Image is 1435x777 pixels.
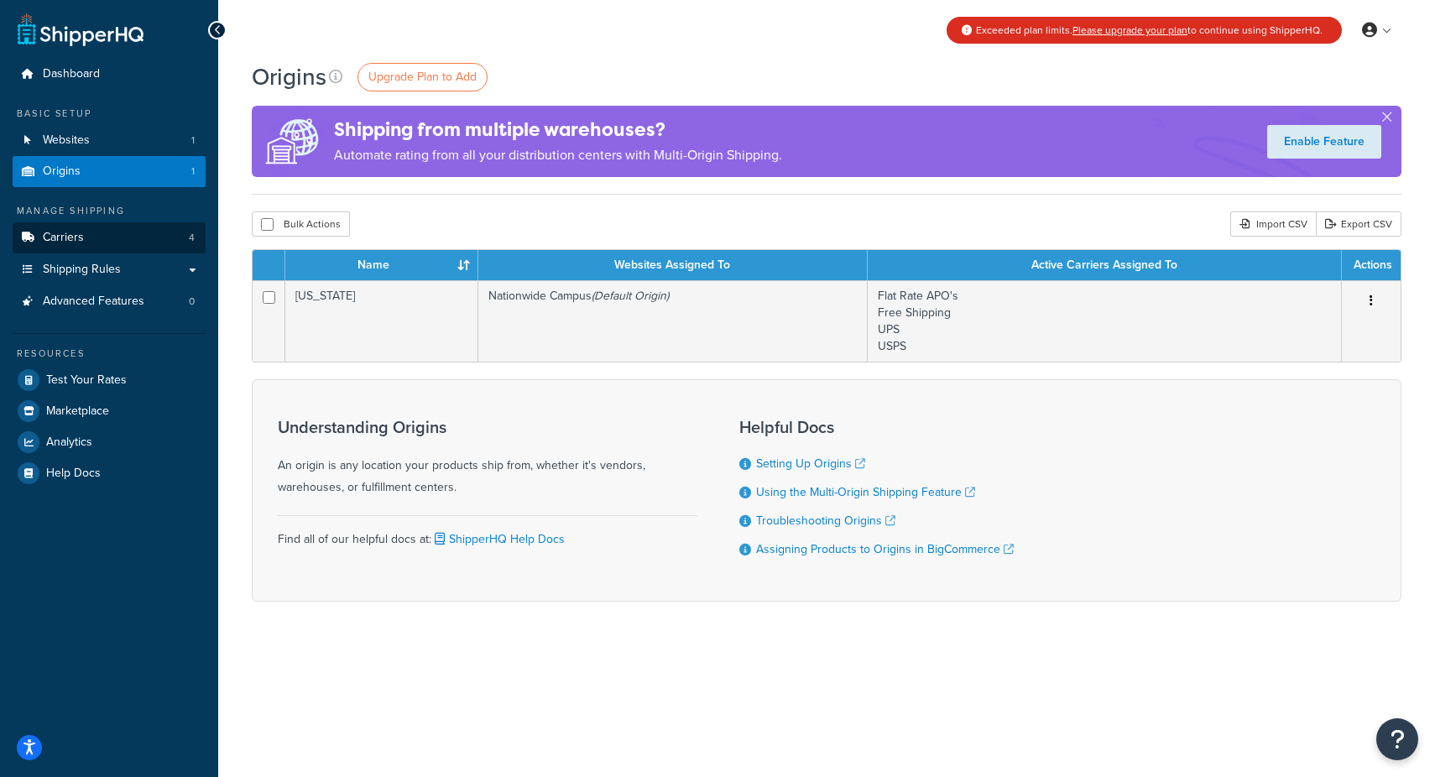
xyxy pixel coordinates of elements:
a: Setting Up Origins [756,455,865,472]
a: ShipperHQ Help Docs [431,530,565,548]
a: Troubleshooting Origins [756,512,895,529]
li: Origins [13,156,206,187]
a: Dashboard [13,59,206,90]
a: Advanced Features 0 [13,286,206,317]
a: Test Your Rates [13,365,206,395]
span: Dashboard [43,67,100,81]
li: Advanced Features [13,286,206,317]
div: An origin is any location your products ship from, whether it's vendors, warehouses, or fulfillme... [278,418,697,498]
span: Advanced Features [43,295,144,309]
span: 1 [191,164,195,179]
a: Upgrade Plan to Add [357,63,488,91]
span: 0 [189,295,195,309]
span: Upgrade Plan to Add [368,68,477,86]
span: 1 [191,133,195,148]
h4: Shipping from multiple warehouses? [334,116,782,143]
div: Find all of our helpful docs at: [278,515,697,550]
p: Automate rating from all your distribution centers with Multi-Origin Shipping. [334,143,782,167]
span: Analytics [46,435,92,450]
div: Basic Setup [13,107,206,121]
div: Manage Shipping [13,204,206,218]
span: Websites [43,133,90,148]
i: (Default Origin) [592,287,669,305]
a: Analytics [13,427,206,457]
a: Websites 1 [13,125,206,156]
div: Resources [13,347,206,361]
a: Enable Feature [1267,125,1381,159]
a: Carriers 4 [13,222,206,253]
span: Exceeded plan limits. to continue using ShipperHQ. [976,23,1323,38]
a: Shipping Rules [13,254,206,285]
button: Open Resource Center [1376,718,1418,760]
span: Help Docs [46,467,101,481]
a: Please upgrade your plan [1072,23,1187,38]
a: Help Docs [13,458,206,488]
li: Websites [13,125,206,156]
h1: Origins [252,60,326,93]
span: Origins [43,164,81,179]
th: Actions [1342,250,1401,280]
a: Assigning Products to Origins in BigCommerce [756,540,1014,558]
td: [US_STATE] [285,280,478,362]
td: Flat Rate APO's Free Shipping UPS USPS [868,280,1342,362]
a: Export CSV [1316,211,1401,237]
th: Name : activate to sort column ascending [285,250,478,280]
a: Origins 1 [13,156,206,187]
h3: Helpful Docs [739,418,1014,436]
span: Test Your Rates [46,373,127,388]
th: Websites Assigned To [478,250,868,280]
td: Nationwide Campus [478,280,868,362]
a: ShipperHQ Home [18,13,143,46]
span: Carriers [43,231,84,245]
th: Active Carriers Assigned To [868,250,1342,280]
button: Bulk Actions [252,211,350,237]
span: 4 [189,231,195,245]
div: Import CSV [1230,211,1316,237]
a: Marketplace [13,396,206,426]
li: Carriers [13,222,206,253]
span: Marketplace [46,404,109,419]
span: Shipping Rules [43,263,121,277]
h3: Understanding Origins [278,418,697,436]
a: Using the Multi-Origin Shipping Feature [756,483,975,501]
img: ad-origins-multi-dfa493678c5a35abed25fd24b4b8a3fa3505936ce257c16c00bdefe2f3200be3.png [252,106,334,177]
